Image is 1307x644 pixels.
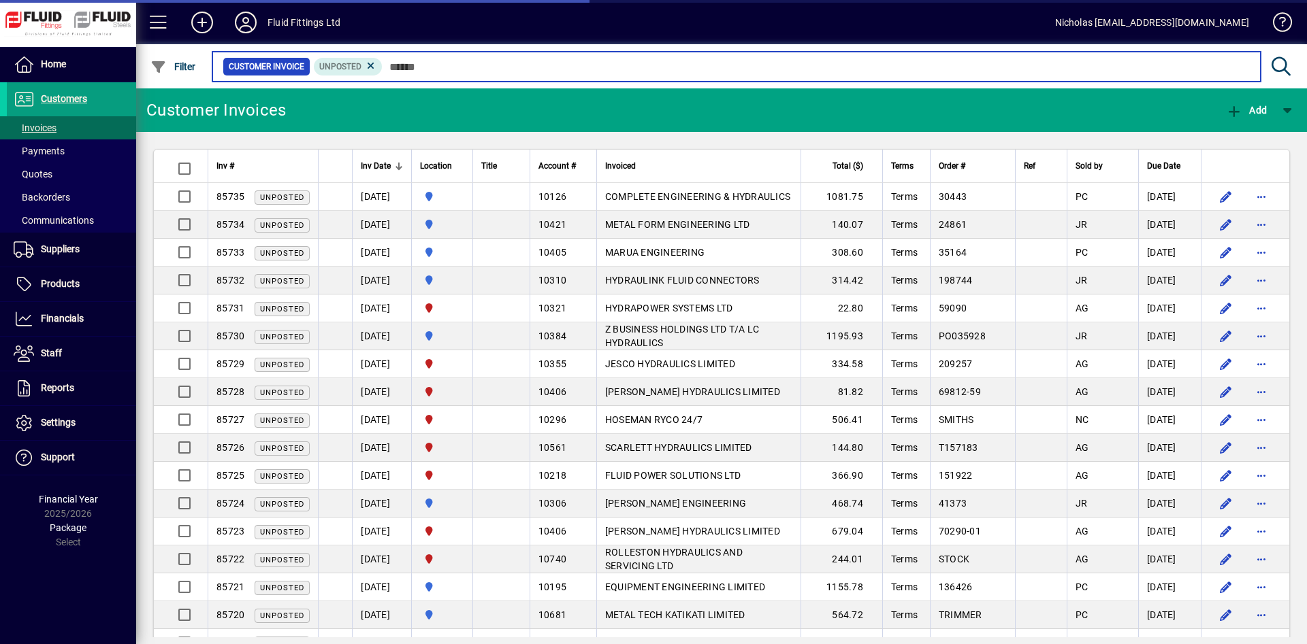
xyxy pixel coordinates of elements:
span: Reports [41,382,74,393]
button: More options [1250,604,1272,626]
span: 85720 [216,609,244,620]
span: 209257 [939,358,973,369]
span: PC [1076,191,1088,202]
span: 136426 [939,581,973,592]
span: 10561 [538,442,566,453]
button: Filter [147,54,199,79]
td: [DATE] [352,294,411,322]
span: Ref [1024,158,1035,173]
td: [DATE] [352,601,411,629]
span: Terms [891,386,918,397]
button: More options [1250,437,1272,458]
button: Edit [1215,381,1237,403]
span: 70290-01 [939,526,981,537]
span: JESCO HYDRAULICS LIMITED [605,358,735,369]
span: 10306 [538,498,566,509]
a: Suppliers [7,233,136,267]
span: Inv Date [361,158,391,173]
span: [PERSON_NAME] ENGINEERING [605,498,746,509]
span: Payments [14,146,65,156]
td: 506.41 [801,406,882,434]
td: [DATE] [352,350,411,378]
td: 308.60 [801,239,882,267]
span: AG [1076,386,1089,397]
a: Financials [7,302,136,336]
span: 41373 [939,498,967,509]
button: Edit [1215,241,1237,263]
span: METAL TECH KATIKATI LIMITED [605,609,745,620]
span: Communications [14,215,94,226]
span: Unposted [260,500,304,509]
td: [DATE] [352,322,411,350]
td: [DATE] [1138,601,1201,629]
span: 85734 [216,219,244,230]
button: More options [1250,241,1272,263]
span: Terms [891,331,918,341]
a: Home [7,48,136,82]
span: FLUID FITTINGS CHRISTCHURCH [420,301,464,316]
span: Unposted [260,221,304,230]
td: [DATE] [1138,545,1201,573]
span: Terms [891,554,918,564]
span: 30443 [939,191,967,202]
span: MARUA ENGINEERING [605,247,705,258]
a: Reports [7,371,136,405]
span: AUCKLAND [420,496,464,511]
button: Edit [1215,353,1237,375]
td: [DATE] [1138,211,1201,239]
span: 69812-59 [939,386,981,397]
span: FLUID FITTINGS CHRISTCHURCH [420,412,464,427]
span: Location [420,158,452,173]
td: [DATE] [352,378,411,406]
span: FLUID FITTINGS CHRISTCHURCH [420,552,464,566]
td: 1155.78 [801,573,882,601]
span: 10218 [538,470,566,481]
span: AG [1076,554,1089,564]
td: [DATE] [1138,294,1201,322]
button: More options [1250,464,1272,486]
td: 366.90 [801,462,882,490]
span: Unposted [260,472,304,481]
span: 85730 [216,331,244,341]
button: More options [1250,269,1272,291]
td: [DATE] [352,183,411,211]
span: COMPLETE ENGINEERING & HYDRAULICS [605,191,790,202]
td: 1081.75 [801,183,882,211]
span: 10296 [538,414,566,425]
td: 564.72 [801,601,882,629]
span: PC [1076,609,1088,620]
div: Sold by [1076,158,1130,173]
mat-chip: Customer Invoice Status: Unposted [314,58,383,75]
td: [DATE] [352,462,411,490]
button: Add [1223,98,1270,122]
td: [DATE] [352,406,411,434]
span: Financials [41,313,84,324]
span: Terms [891,358,918,369]
span: Unposted [260,388,304,397]
span: AG [1076,303,1089,313]
button: More options [1250,325,1272,347]
span: Unposted [260,444,304,453]
span: FLUID POWER SOLUTIONS LTD [605,470,741,481]
button: Edit [1215,186,1237,207]
div: Invoiced [605,158,792,173]
button: Add [180,10,224,35]
span: Terms [891,158,914,173]
div: Customer Invoices [146,99,286,121]
span: Title [481,158,497,173]
span: FLUID FITTINGS CHRISTCHURCH [420,468,464,483]
span: EQUIPMENT ENGINEERING LIMITED [605,581,765,592]
span: 10321 [538,303,566,313]
span: FLUID FITTINGS CHRISTCHURCH [420,356,464,371]
span: Unposted [260,277,304,286]
span: [PERSON_NAME] HYDRAULICS LIMITED [605,526,780,537]
span: Terms [891,191,918,202]
span: Add [1226,105,1267,116]
span: AUCKLAND [420,328,464,343]
span: 85724 [216,498,244,509]
div: Inv # [216,158,310,173]
span: Unposted [260,583,304,592]
span: Unposted [260,360,304,369]
span: Terms [891,609,918,620]
span: 10126 [538,191,566,202]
